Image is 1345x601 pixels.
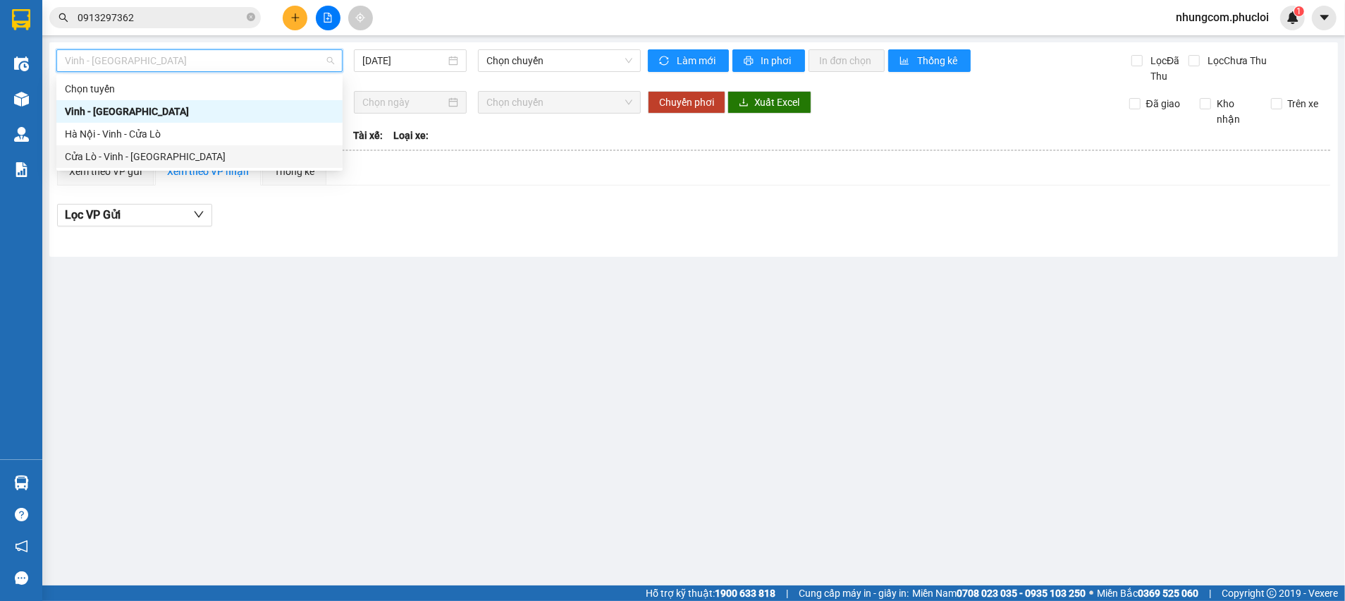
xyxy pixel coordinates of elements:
[1318,11,1331,24] span: caret-down
[353,128,383,143] span: Tài xế:
[167,164,249,179] div: Xem theo VP nhận
[56,78,343,100] div: Chọn tuyến
[56,100,343,123] div: Vinh - Hà Tĩnh
[132,52,589,70] li: Hotline: 02386655777, 02462925925, 0944789456
[1282,96,1325,111] span: Trên xe
[14,475,29,490] img: warehouse-icon
[56,123,343,145] div: Hà Nội - Vinh - Cửa Lò
[648,49,729,72] button: syncLàm mới
[316,6,340,30] button: file-add
[1312,6,1337,30] button: caret-down
[744,56,756,67] span: printer
[1202,53,1269,68] span: Lọc Chưa Thu
[1286,11,1299,24] img: icon-new-feature
[1089,590,1093,596] span: ⚪️
[1267,588,1277,598] span: copyright
[362,95,446,110] input: Chọn ngày
[912,585,1086,601] span: Miền Nam
[14,92,29,107] img: warehouse-icon
[18,102,134,126] b: GỬI : VP Vinh
[732,49,805,72] button: printerIn phơi
[14,56,29,71] img: warehouse-icon
[393,128,429,143] span: Loại xe:
[659,56,671,67] span: sync
[727,91,811,114] button: downloadXuất Excel
[1211,96,1260,127] span: Kho nhận
[1209,585,1211,601] span: |
[648,91,725,114] button: Chuyển phơi
[56,145,343,168] div: Cửa Lò - Vinh - Hà Nội
[18,18,88,88] img: logo.jpg
[15,508,28,521] span: question-circle
[65,126,334,142] div: Hà Nội - Vinh - Cửa Lò
[809,49,885,72] button: In đơn chọn
[1145,53,1189,84] span: Lọc Đã Thu
[323,13,333,23] span: file-add
[193,209,204,220] span: down
[283,6,307,30] button: plus
[899,56,911,67] span: bar-chart
[59,13,68,23] span: search
[355,13,365,23] span: aim
[1165,8,1280,26] span: nhungcom.phucloi
[12,9,30,30] img: logo-vxr
[57,204,212,226] button: Lọc VP Gửi
[486,92,632,113] span: Chọn chuyến
[1294,6,1304,16] sup: 1
[1296,6,1301,16] span: 1
[65,149,334,164] div: Cửa Lò - Vinh - [GEOGRAPHIC_DATA]
[14,162,29,177] img: solution-icon
[15,540,28,553] span: notification
[14,127,29,142] img: warehouse-icon
[65,81,334,97] div: Chọn tuyến
[917,53,959,68] span: Thống kê
[677,53,718,68] span: Làm mới
[274,164,314,179] div: Thống kê
[78,10,244,25] input: Tìm tên, số ĐT hoặc mã đơn
[486,50,632,71] span: Chọn chuyến
[348,6,373,30] button: aim
[132,35,589,52] li: [PERSON_NAME], [PERSON_NAME]
[65,104,334,119] div: Vinh - [GEOGRAPHIC_DATA]
[1097,585,1198,601] span: Miền Bắc
[786,585,788,601] span: |
[957,588,1086,599] strong: 0708 023 035 - 0935 103 250
[247,13,255,21] span: close-circle
[65,50,334,71] span: Vinh - Hà Tĩnh
[799,585,909,601] span: Cung cấp máy in - giấy in:
[888,49,971,72] button: bar-chartThống kê
[247,11,255,25] span: close-circle
[362,53,446,68] input: 12/10/2025
[1138,588,1198,599] strong: 0369 525 060
[715,588,775,599] strong: 1900 633 818
[761,53,794,68] span: In phơi
[15,571,28,585] span: message
[646,585,775,601] span: Hỗ trợ kỹ thuật:
[69,164,142,179] div: Xem theo VP gửi
[65,206,121,224] span: Lọc VP Gửi
[1141,96,1186,111] span: Đã giao
[290,13,300,23] span: plus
